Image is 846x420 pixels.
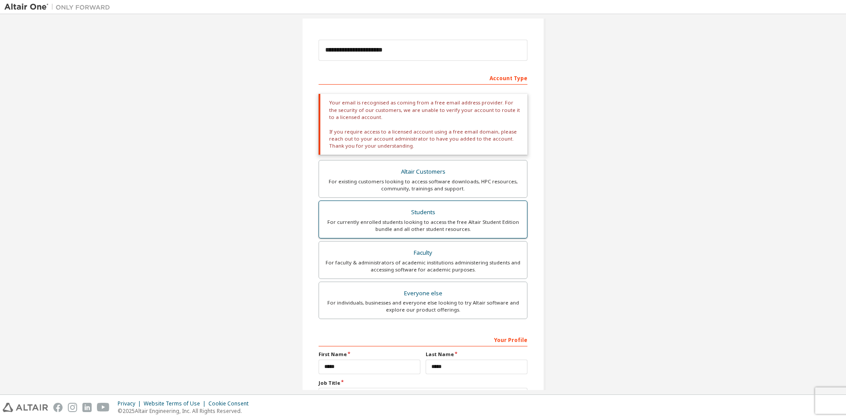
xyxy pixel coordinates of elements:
[82,403,92,412] img: linkedin.svg
[68,403,77,412] img: instagram.svg
[319,379,527,387] label: Job Title
[53,403,63,412] img: facebook.svg
[426,351,527,358] label: Last Name
[324,299,522,313] div: For individuals, businesses and everyone else looking to try Altair software and explore our prod...
[324,219,522,233] div: For currently enrolled students looking to access the free Altair Student Edition bundle and all ...
[324,247,522,259] div: Faculty
[208,400,254,407] div: Cookie Consent
[118,407,254,415] p: © 2025 Altair Engineering, Inc. All Rights Reserved.
[319,332,527,346] div: Your Profile
[97,403,110,412] img: youtube.svg
[324,287,522,300] div: Everyone else
[144,400,208,407] div: Website Terms of Use
[324,166,522,178] div: Altair Customers
[118,400,144,407] div: Privacy
[4,3,115,11] img: Altair One
[319,71,527,85] div: Account Type
[324,206,522,219] div: Students
[319,94,527,155] div: Your email is recognised as coming from a free email address provider. For the security of our cu...
[324,259,522,273] div: For faculty & administrators of academic institutions administering students and accessing softwa...
[3,403,48,412] img: altair_logo.svg
[324,178,522,192] div: For existing customers looking to access software downloads, HPC resources, community, trainings ...
[319,351,420,358] label: First Name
